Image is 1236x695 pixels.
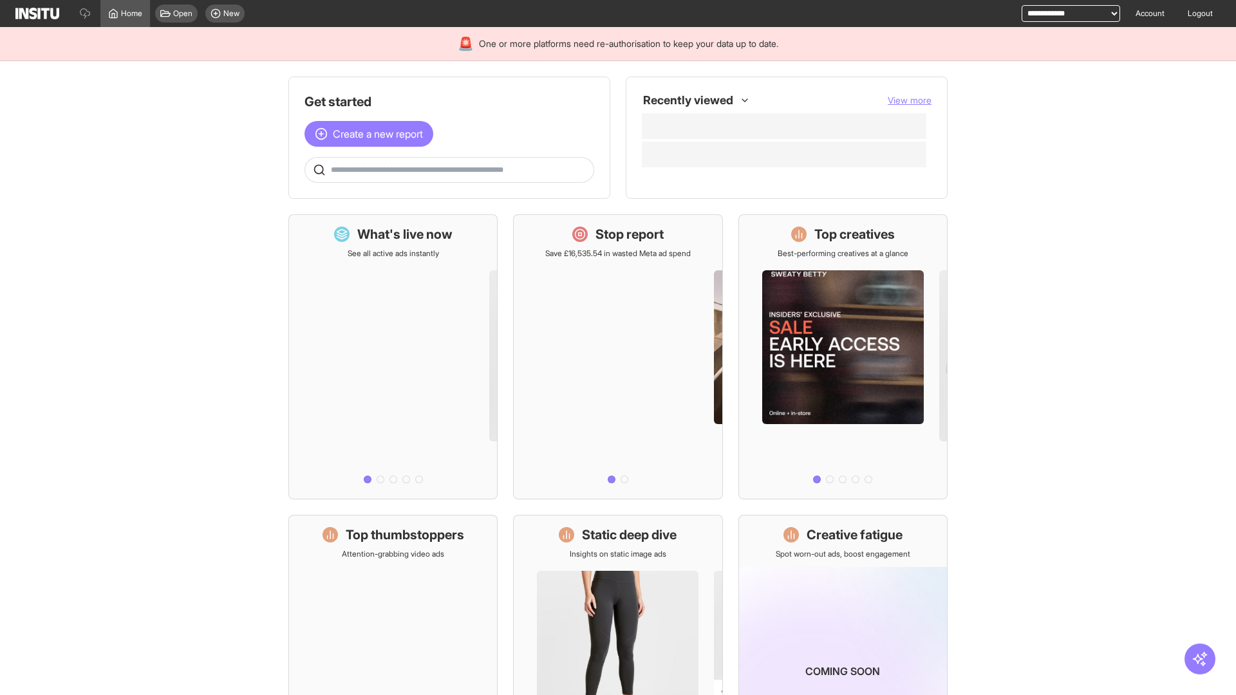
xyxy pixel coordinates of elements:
[304,121,433,147] button: Create a new report
[738,214,948,499] a: Top creativesBest-performing creatives at a glance
[814,225,895,243] h1: Top creatives
[333,126,423,142] span: Create a new report
[346,526,464,544] h1: Top thumbstoppers
[513,214,722,499] a: Stop reportSave £16,535.54 in wasted Meta ad spend
[342,549,444,559] p: Attention-grabbing video ads
[479,37,778,50] span: One or more platforms need re-authorisation to keep your data up to date.
[304,93,594,111] h1: Get started
[778,248,908,259] p: Best-performing creatives at a glance
[121,8,142,19] span: Home
[348,248,439,259] p: See all active ads instantly
[173,8,192,19] span: Open
[570,549,666,559] p: Insights on static image ads
[888,95,932,106] span: View more
[288,214,498,499] a: What's live nowSee all active ads instantly
[458,35,474,53] div: 🚨
[582,526,677,544] h1: Static deep dive
[357,225,453,243] h1: What's live now
[15,8,59,19] img: Logo
[595,225,664,243] h1: Stop report
[223,8,239,19] span: New
[545,248,691,259] p: Save £16,535.54 in wasted Meta ad spend
[888,94,932,107] button: View more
